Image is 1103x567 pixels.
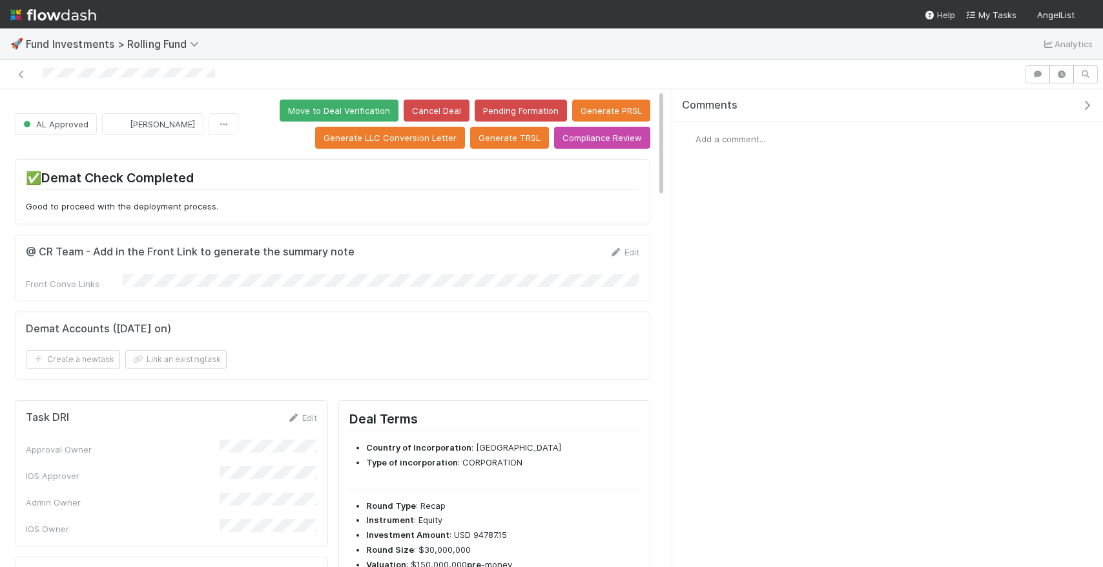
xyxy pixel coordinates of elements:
[113,118,126,131] img: avatar_6cb813a7-f212-4ca3-9382-463c76e0b247.png
[366,544,639,557] li: : $30,000,000
[683,133,696,145] img: avatar_ac990a78-52d7-40f8-b1fe-cbbd1cda261e.png
[349,411,639,431] h2: Deal Terms
[924,8,955,21] div: Help
[366,544,414,555] strong: Round Size
[682,99,737,112] span: Comments
[366,442,471,453] strong: Country of Incorporation
[366,529,639,542] li: : USD 94787.15
[125,350,227,369] button: Link an existingtask
[965,10,1016,20] span: My Tasks
[10,38,23,49] span: 🚀
[1080,9,1093,22] img: avatar_ac990a78-52d7-40f8-b1fe-cbbd1cda261e.png
[26,522,220,535] div: IOS Owner
[21,119,88,129] span: AL Approved
[15,113,97,135] button: AL Approved
[26,277,123,290] div: Front Convo Links
[366,514,639,527] li: : Equity
[26,411,69,424] h5: Task DRI
[102,113,203,135] button: [PERSON_NAME]
[366,515,414,525] strong: Instrument
[1042,36,1093,52] a: Analytics
[696,134,765,144] span: Add a comment...
[475,100,567,122] button: Pending Formation
[366,456,639,469] li: : CORPORATION
[26,469,220,482] div: IOS Approver
[26,170,639,190] h2: ✅Demat Check Completed
[366,500,416,511] strong: Round Type
[26,323,171,336] h5: Demat Accounts ([DATE] on)
[366,442,639,455] li: : [GEOGRAPHIC_DATA]
[26,443,220,456] div: Approval Owner
[572,100,650,122] button: Generate PRSL
[1037,10,1075,20] span: AngelList
[10,4,96,26] img: logo-inverted-e16ddd16eac7371096b0.svg
[404,100,469,122] button: Cancel Deal
[366,500,639,513] li: : Recap
[26,350,120,369] button: Create a newtask
[470,127,549,149] button: Generate TRSL
[287,412,317,423] a: Edit
[26,496,220,509] div: Admin Owner
[26,246,355,259] h5: @ CR Team - Add in the Front Link to generate the summary note
[965,8,1016,21] a: My Tasks
[130,119,195,129] span: [PERSON_NAME]
[280,100,398,122] button: Move to Deal Verification
[26,37,205,50] span: Fund Investments > Rolling Fund
[554,127,650,149] button: Compliance Review
[366,530,449,540] strong: Investment Amount
[315,127,465,149] button: Generate LLC Conversion Letter
[609,247,639,257] a: Edit
[366,457,458,467] strong: Type of incorporation
[26,200,639,213] p: Good to proceed with the deployment process.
